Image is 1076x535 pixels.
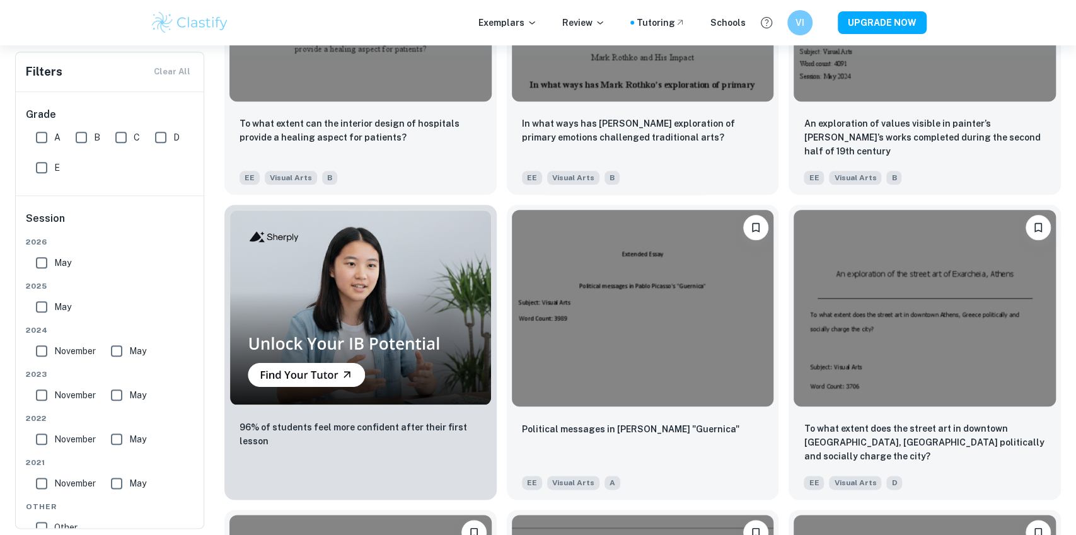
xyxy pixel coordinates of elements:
span: May [129,476,146,490]
button: Bookmark [743,215,768,240]
span: 2026 [26,236,195,248]
span: E [54,161,60,175]
span: May [129,432,146,446]
span: May [54,300,71,314]
h6: Filters [26,63,62,81]
button: Help and Feedback [756,12,777,33]
button: Bookmark [1026,215,1051,240]
p: An exploration of values visible in painter’s Yi Hyeong-nok’s works completed during the second h... [804,117,1046,158]
h6: Grade [26,107,195,122]
p: Political messages in Pablo Picasso's "Guernica" [522,422,739,436]
span: Visual Arts [547,171,599,185]
span: EE [804,171,824,185]
a: BookmarkTo what extent does the street art in downtown Athens, Greece politically and socially ch... [789,205,1061,500]
p: To what extent does the street art in downtown Athens, Greece politically and socially charge the... [804,422,1046,463]
span: November [54,388,96,402]
a: Tutoring [637,16,685,30]
span: November [54,344,96,358]
button: VI [787,10,813,35]
img: Clastify logo [150,10,230,35]
span: A [605,476,620,490]
span: B [886,171,901,185]
span: EE [522,476,542,490]
h6: VI [792,16,807,30]
span: C [134,130,140,144]
span: D [173,130,180,144]
button: UPGRADE NOW [838,11,927,34]
a: BookmarkPolitical messages in Pablo Picasso's "Guernica"EEVisual ArtsA [507,205,779,500]
p: Exemplars [478,16,537,30]
span: 2024 [26,325,195,336]
span: Visual Arts [547,476,599,490]
span: B [94,130,100,144]
span: 2025 [26,280,195,292]
img: Visual Arts EE example thumbnail: To what extent does the street art in do [794,210,1056,406]
span: B [605,171,620,185]
span: D [886,476,902,490]
span: EE [804,476,824,490]
span: Other [26,501,195,512]
span: May [54,256,71,270]
img: Visual Arts EE example thumbnail: Political messages in Pablo Picasso's "G [512,210,774,406]
span: EE [522,171,542,185]
img: Thumbnail [229,210,492,405]
span: Other [54,521,78,534]
span: A [54,130,61,144]
span: 2022 [26,413,195,424]
a: Schools [710,16,746,30]
span: EE [240,171,260,185]
h6: Session [26,211,195,236]
a: Thumbnail96% of students feel more confident after their first lesson [224,205,497,500]
span: May [129,388,146,402]
span: 2021 [26,457,195,468]
p: In what ways has Mark Rothko's exploration of primary emotions challenged traditional arts? [522,117,764,144]
p: Review [562,16,605,30]
span: Visual Arts [829,476,881,490]
p: To what extent can the interior design of hospitals provide a healing aspect for patients? [240,117,482,144]
span: 2023 [26,369,195,380]
span: May [129,344,146,358]
p: 96% of students feel more confident after their first lesson [240,420,482,448]
span: Visual Arts [829,171,881,185]
span: November [54,432,96,446]
span: Visual Arts [265,171,317,185]
span: November [54,476,96,490]
span: B [322,171,337,185]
